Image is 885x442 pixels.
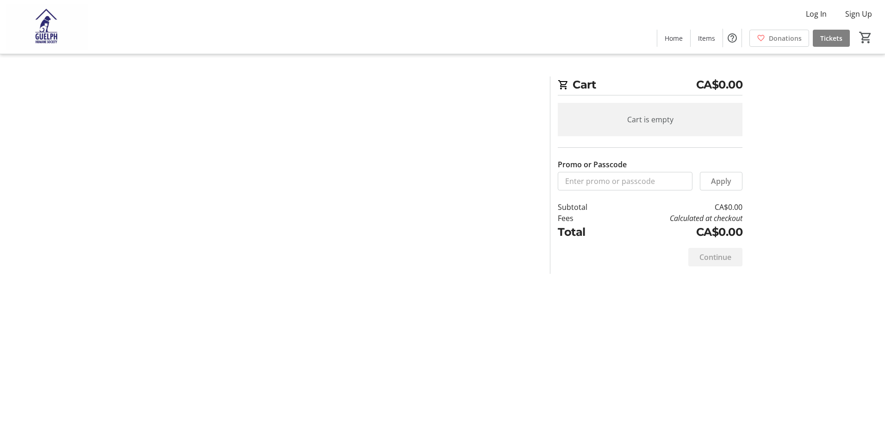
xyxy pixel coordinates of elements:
[558,202,611,213] td: Subtotal
[838,6,879,21] button: Sign Up
[820,33,842,43] span: Tickets
[845,8,872,19] span: Sign Up
[711,176,731,187] span: Apply
[558,172,692,190] input: Enter promo or passcode
[700,172,742,190] button: Apply
[691,30,723,47] a: Items
[558,159,627,170] label: Promo or Passcode
[657,30,690,47] a: Home
[813,30,850,47] a: Tickets
[558,213,611,224] td: Fees
[6,4,88,50] img: Guelph Humane Society 's Logo
[611,202,742,213] td: CA$0.00
[723,29,742,47] button: Help
[806,8,827,19] span: Log In
[696,76,743,93] span: CA$0.00
[798,6,834,21] button: Log In
[611,213,742,224] td: Calculated at checkout
[698,33,715,43] span: Items
[611,224,742,240] td: CA$0.00
[558,224,611,240] td: Total
[558,103,742,136] div: Cart is empty
[857,29,874,46] button: Cart
[749,30,809,47] a: Donations
[769,33,802,43] span: Donations
[558,76,742,95] h2: Cart
[665,33,683,43] span: Home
